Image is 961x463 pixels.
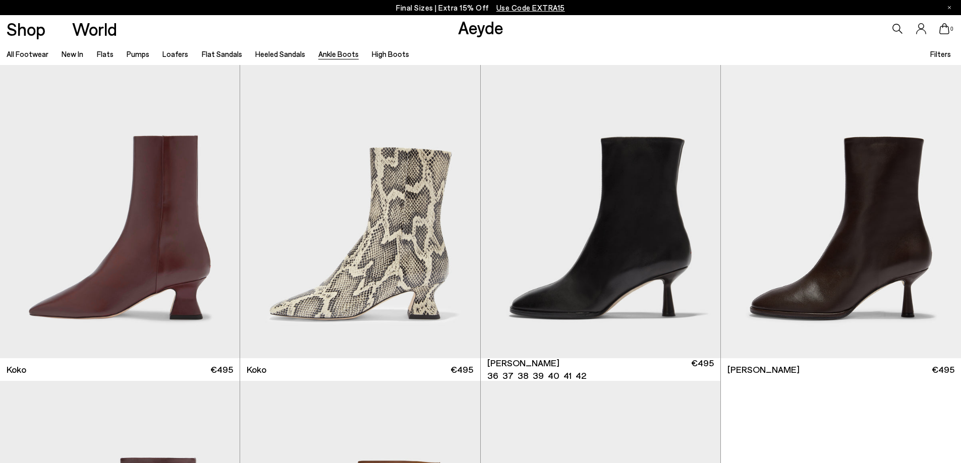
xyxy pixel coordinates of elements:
[210,363,233,376] span: €495
[563,369,572,382] li: 41
[72,20,117,38] a: World
[720,57,960,358] img: Dorothy Soft Sock Boots
[7,20,45,38] a: Shop
[548,369,559,382] li: 40
[727,363,800,376] span: [PERSON_NAME]
[458,17,503,38] a: Aeyde
[7,49,48,58] a: All Footwear
[691,357,714,382] span: €495
[247,363,266,376] span: Koko
[487,369,583,382] ul: variant
[372,49,409,58] a: High Boots
[240,358,480,381] a: Koko €495
[97,49,114,58] a: Flats
[481,57,720,358] img: Dorothy Soft Sock Boots
[255,49,305,58] a: Heeled Sandals
[930,49,951,58] span: Filters
[240,57,480,358] img: Koko Regal Heel Boots
[939,23,949,34] a: 0
[127,49,149,58] a: Pumps
[496,3,565,12] span: Navigate to /collections/ss25-final-sizes
[481,57,720,358] div: 1 / 6
[62,49,83,58] a: New In
[396,2,565,14] p: Final Sizes | Extra 15% Off
[502,369,514,382] li: 37
[450,363,473,376] span: €495
[481,358,720,381] a: [PERSON_NAME] 36 37 38 39 40 41 42 €495
[7,363,26,376] span: Koko
[949,26,954,32] span: 0
[721,57,961,358] img: Dorothy Soft Sock Boots
[487,357,559,369] span: [PERSON_NAME]
[721,358,961,381] a: [PERSON_NAME] €495
[932,363,954,376] span: €495
[576,369,586,382] li: 42
[487,369,498,382] li: 36
[318,49,359,58] a: Ankle Boots
[720,57,960,358] div: 2 / 6
[202,49,242,58] a: Flat Sandals
[533,369,544,382] li: 39
[481,57,720,358] a: 6 / 6 1 / 6 2 / 6 3 / 6 4 / 6 5 / 6 6 / 6 1 / 6 Next slide Previous slide
[162,49,188,58] a: Loafers
[518,369,529,382] li: 38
